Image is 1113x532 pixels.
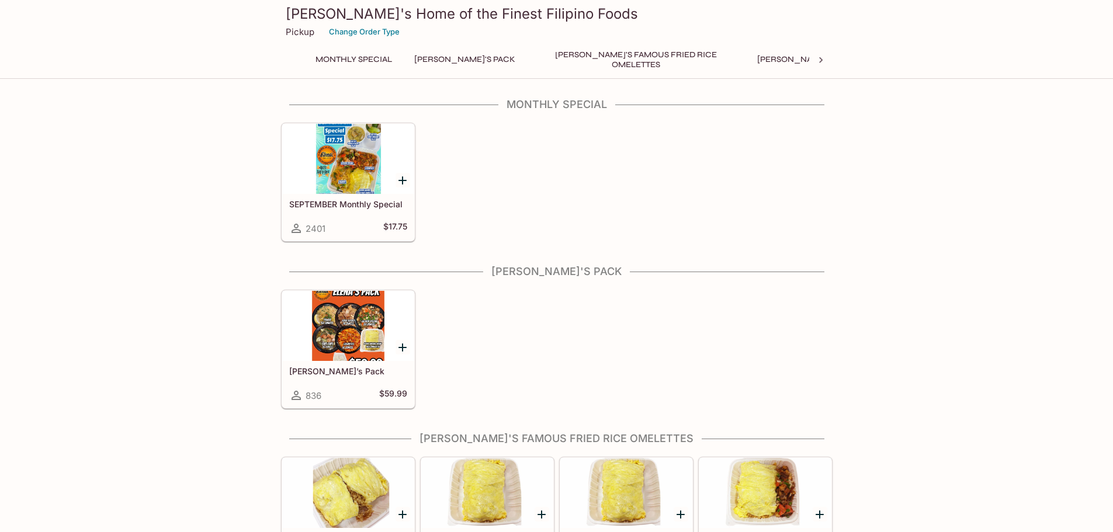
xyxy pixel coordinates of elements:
[281,265,833,278] h4: [PERSON_NAME]'s Pack
[309,51,398,68] button: Monthly Special
[813,507,827,521] button: Add Lechon Special Fried Rice Omelette
[281,432,833,445] h4: [PERSON_NAME]'s Famous Fried Rice Omelettes
[396,173,410,187] button: Add SEPTEMBER Monthly Special
[396,340,410,354] button: Add Elena’s Pack
[282,458,414,528] div: Pork Adobo Fried Rice Omelette
[282,124,414,194] div: SEPTEMBER Monthly Special
[560,458,692,528] div: Sweet Longanisa “Odeng” Omelette
[282,123,415,241] a: SEPTEMBER Monthly Special2401$17.75
[282,290,415,408] a: [PERSON_NAME]’s Pack836$59.99
[531,51,741,68] button: [PERSON_NAME]'s Famous Fried Rice Omelettes
[535,507,549,521] button: Add Regular Fried Rice Omelette
[674,507,688,521] button: Add Sweet Longanisa “Odeng” Omelette
[282,291,414,361] div: Elena’s Pack
[396,507,410,521] button: Add Pork Adobo Fried Rice Omelette
[751,51,900,68] button: [PERSON_NAME]'s Mixed Plates
[306,223,325,234] span: 2401
[281,98,833,111] h4: Monthly Special
[306,390,321,401] span: 836
[421,458,553,528] div: Regular Fried Rice Omelette
[324,23,405,41] button: Change Order Type
[286,26,314,37] p: Pickup
[286,5,828,23] h3: [PERSON_NAME]'s Home of the Finest Filipino Foods
[383,221,407,235] h5: $17.75
[699,458,831,528] div: Lechon Special Fried Rice Omelette
[289,199,407,209] h5: SEPTEMBER Monthly Special
[289,366,407,376] h5: [PERSON_NAME]’s Pack
[379,388,407,402] h5: $59.99
[408,51,522,68] button: [PERSON_NAME]'s Pack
